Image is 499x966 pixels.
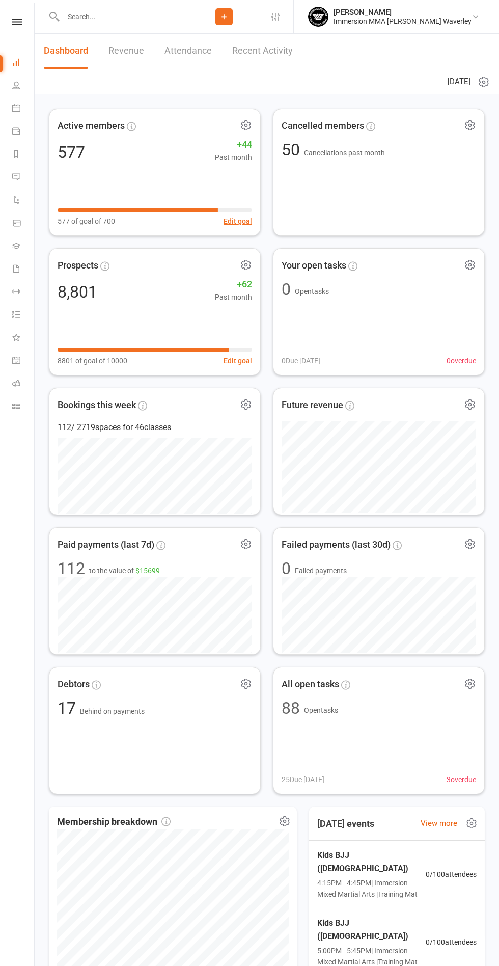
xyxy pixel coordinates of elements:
span: Past month [215,152,252,163]
span: Open tasks [304,706,338,714]
span: Debtors [58,677,90,692]
div: Immersion MMA [PERSON_NAME] Waverley [334,17,472,26]
a: People [12,75,35,98]
div: 577 [58,144,85,160]
span: Active members [58,119,125,133]
a: Class kiosk mode [12,396,35,419]
span: Your open tasks [282,258,346,273]
span: Behind on payments [80,707,145,715]
span: 4:15PM - 4:45PM | Immersion Mixed Martial Arts | Training Mat [317,877,426,900]
div: 8,801 [58,284,97,300]
span: 17 [58,699,80,718]
span: 25 Due [DATE] [282,774,324,785]
a: Reports [12,144,35,167]
div: 112 [58,560,85,577]
span: $15699 [135,567,160,575]
span: +62 [215,277,252,292]
span: Failed payments (last 30d) [282,538,391,552]
div: 0 [282,281,291,298]
div: 112 / 2719 spaces for 46 classes [58,421,252,434]
span: Open tasks [295,287,329,296]
div: [PERSON_NAME] [334,8,472,17]
a: Recent Activity [232,34,293,69]
a: Calendar [12,98,35,121]
span: Future revenue [282,398,343,413]
span: +44 [215,138,252,152]
button: Edit goal [224,216,252,227]
a: Product Sales [12,212,35,235]
span: 0 overdue [447,355,476,366]
a: Roll call kiosk mode [12,373,35,396]
span: Bookings this week [58,398,136,413]
a: General attendance kiosk mode [12,350,35,373]
span: 8801 of goal of 10000 [58,355,127,366]
span: Kids BJJ ([DEMOGRAPHIC_DATA]) [317,849,426,875]
span: 3 overdue [447,774,476,785]
span: Membership breakdown [57,815,171,829]
a: What's New [12,327,35,350]
span: [DATE] [448,75,470,88]
span: 0 Due [DATE] [282,355,320,366]
div: 0 [282,560,291,577]
span: Cancellations past month [304,149,385,157]
span: 0 / 100 attendees [426,936,477,948]
a: Dashboard [44,34,88,69]
img: thumb_image1704201953.png [308,7,328,27]
a: Revenue [108,34,144,69]
span: Prospects [58,258,98,273]
a: Attendance [164,34,212,69]
span: to the value of [89,565,160,576]
h3: [DATE] events [309,815,382,833]
span: 577 of goal of 700 [58,216,115,227]
span: Past month [215,291,252,303]
span: Failed payments [295,565,347,576]
span: 50 [282,140,304,159]
div: 88 [282,700,300,716]
button: Edit goal [224,355,252,366]
span: Cancelled members [282,119,364,133]
input: Search... [60,10,189,24]
a: Payments [12,121,35,144]
span: Paid payments (last 7d) [58,538,154,552]
span: 0 / 100 attendees [426,869,477,880]
a: Dashboard [12,52,35,75]
span: Kids BJJ ([DEMOGRAPHIC_DATA]) [317,917,426,943]
a: View more [421,817,457,829]
span: All open tasks [282,677,339,692]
